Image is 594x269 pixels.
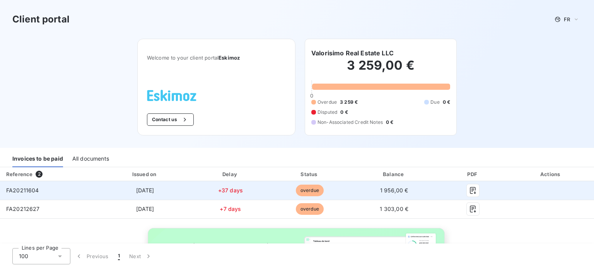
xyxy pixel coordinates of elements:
[147,113,194,126] button: Contact us
[70,248,113,264] button: Previous
[317,99,337,106] span: Overdue
[147,55,286,61] span: Welcome to your client portal
[147,90,196,101] img: Company logo
[72,151,109,167] div: All documents
[220,206,241,212] span: +7 days
[19,252,28,260] span: 100
[317,109,337,116] span: Disputed
[6,206,40,212] span: FA20212627
[218,55,240,61] span: Eskimoz
[440,170,506,178] div: PDF
[6,171,32,177] div: Reference
[193,170,268,178] div: Delay
[113,248,125,264] button: 1
[12,12,70,26] h3: Client portal
[340,99,358,106] span: 3 259 €
[311,48,394,58] h6: Valorisimo Real Estate LLC
[310,93,313,99] span: 0
[12,151,63,167] div: Invoices to be paid
[271,170,348,178] div: Status
[386,119,393,126] span: 0 €
[296,203,324,215] span: overdue
[125,248,157,264] button: Next
[443,99,450,106] span: 0 €
[509,170,592,178] div: Actions
[36,171,43,178] span: 2
[100,170,190,178] div: Issued on
[352,170,437,178] div: Balance
[218,187,243,194] span: +37 days
[296,185,324,196] span: overdue
[136,187,154,194] span: [DATE]
[118,252,120,260] span: 1
[380,187,408,194] span: 1 956,00 €
[311,58,450,81] h2: 3 259,00 €
[564,16,570,22] span: FR
[380,206,408,212] span: 1 303,00 €
[6,187,39,194] span: FA20211604
[317,119,383,126] span: Non-Associated Credit Notes
[430,99,439,106] span: Due
[340,109,348,116] span: 0 €
[136,206,154,212] span: [DATE]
